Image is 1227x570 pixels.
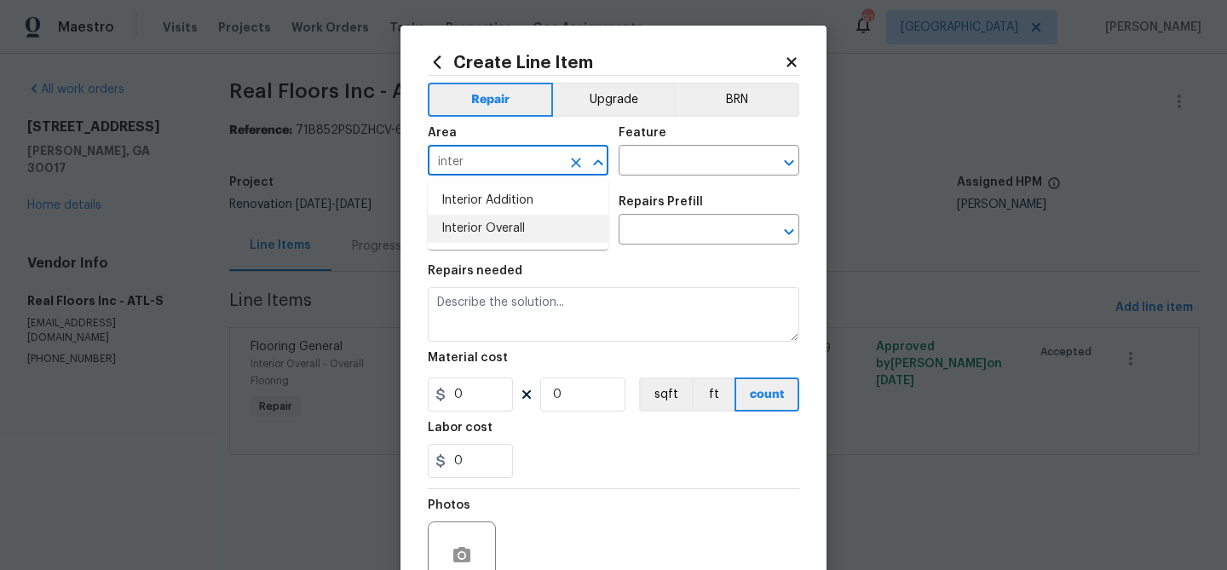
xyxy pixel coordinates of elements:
[777,151,801,175] button: Open
[428,352,508,364] h5: Material cost
[619,196,703,208] h5: Repairs Prefill
[428,83,553,117] button: Repair
[564,151,588,175] button: Clear
[734,377,799,412] button: count
[428,187,608,215] li: Interior Addition
[428,215,608,243] li: Interior Overall
[428,265,522,277] h5: Repairs needed
[586,151,610,175] button: Close
[619,127,666,139] h5: Feature
[639,377,692,412] button: sqft
[428,422,493,434] h5: Labor cost
[428,127,457,139] h5: Area
[553,83,675,117] button: Upgrade
[428,53,784,72] h2: Create Line Item
[692,377,734,412] button: ft
[428,499,470,511] h5: Photos
[674,83,799,117] button: BRN
[777,220,801,244] button: Open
